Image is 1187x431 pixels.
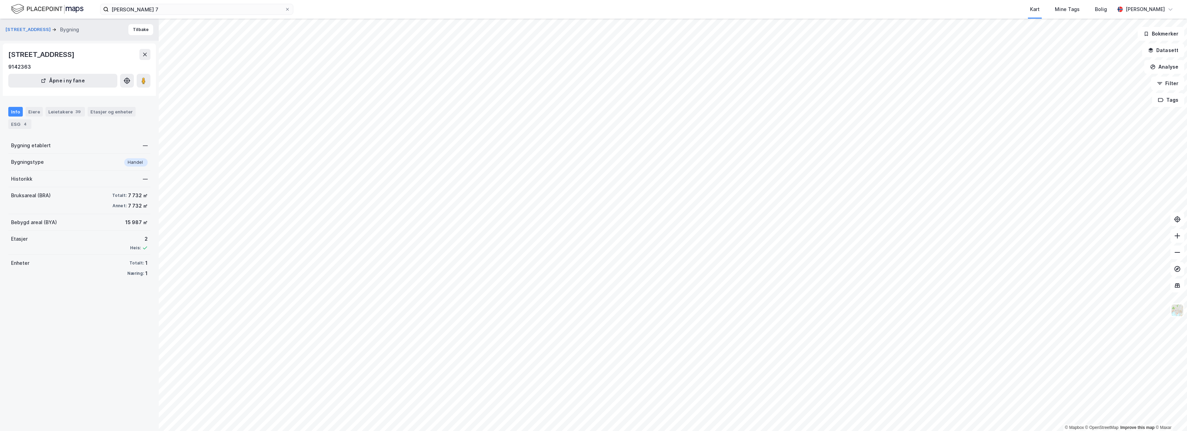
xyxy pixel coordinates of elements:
[1142,43,1184,57] button: Datasett
[1085,425,1119,430] a: OpenStreetMap
[129,260,144,266] div: Totalt:
[143,175,148,183] div: —
[22,121,29,128] div: 4
[130,235,148,243] div: 2
[6,26,52,33] button: [STREET_ADDRESS]
[11,259,29,267] div: Enheter
[1120,425,1155,430] a: Improve this map
[145,269,148,278] div: 1
[11,141,51,150] div: Bygning etablert
[11,218,57,227] div: Bebygd areal (BYA)
[1055,5,1080,13] div: Mine Tags
[1171,304,1184,317] img: Z
[109,4,285,14] input: Søk på adresse, matrikkel, gårdeiere, leietakere eller personer
[11,191,51,200] div: Bruksareal (BRA)
[90,109,133,115] div: Etasjer og enheter
[8,107,23,117] div: Info
[143,141,148,150] div: —
[1152,398,1187,431] iframe: Chat Widget
[11,175,32,183] div: Historikk
[130,245,141,251] div: Heis:
[1152,93,1184,107] button: Tags
[127,271,144,276] div: Næring:
[46,107,85,117] div: Leietakere
[1151,77,1184,90] button: Filter
[1138,27,1184,41] button: Bokmerker
[60,26,79,34] div: Bygning
[11,235,28,243] div: Etasjer
[74,108,82,115] div: 39
[1126,5,1165,13] div: [PERSON_NAME]
[128,24,153,35] button: Tilbake
[1030,5,1040,13] div: Kart
[128,202,148,210] div: 7 732 ㎡
[128,191,148,200] div: 7 732 ㎡
[1152,398,1187,431] div: Kontrollprogram for chat
[26,107,43,117] div: Eiere
[8,49,76,60] div: [STREET_ADDRESS]
[8,119,31,129] div: ESG
[1065,425,1084,430] a: Mapbox
[1095,5,1107,13] div: Bolig
[8,74,117,88] button: Åpne i ny fane
[112,203,127,209] div: Annet:
[145,259,148,267] div: 1
[125,218,148,227] div: 15 987 ㎡
[11,3,84,15] img: logo.f888ab2527a4732fd821a326f86c7f29.svg
[1144,60,1184,74] button: Analyse
[8,63,31,71] div: 9142363
[112,193,127,198] div: Totalt:
[11,158,44,166] div: Bygningstype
